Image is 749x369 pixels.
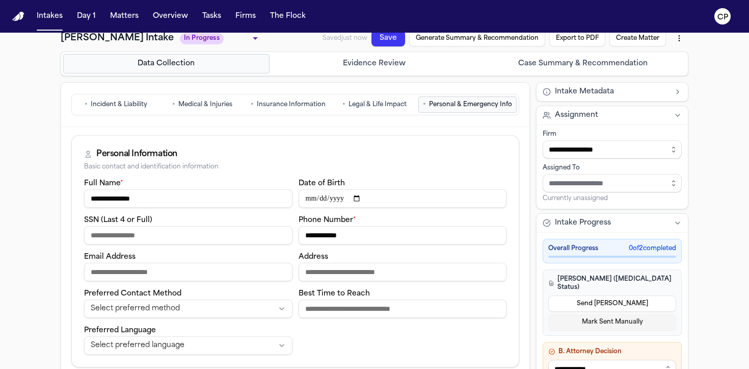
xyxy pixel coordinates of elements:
[543,140,682,159] input: Select firm
[537,83,688,101] button: Intake Metadata
[63,54,270,73] button: Go to Data Collection step
[299,216,356,224] label: Phone Number
[349,101,407,109] span: Legal & Life Impact
[429,101,512,109] span: Personal & Emergency Info
[371,30,405,46] button: Save
[423,100,426,110] span: •
[299,189,507,208] input: Date of birth
[63,54,686,73] nav: Intake steps
[160,96,244,113] button: Go to Medical & Injuries
[299,263,507,281] input: Address
[555,87,614,97] span: Intake Metadata
[246,96,330,113] button: Go to Insurance Information
[299,226,507,244] input: Phone number
[272,54,478,73] button: Go to Evidence Review step
[61,31,174,45] h1: [PERSON_NAME] Intake
[555,110,598,120] span: Assignment
[266,7,310,26] button: The Flock
[548,296,676,312] button: Send [PERSON_NAME]
[251,100,254,110] span: •
[409,30,545,46] button: Generate Summary & Recommendation
[537,214,688,232] button: Intake Progress
[180,33,224,44] span: In Progress
[549,30,605,46] button: Export to PDF
[555,218,611,228] span: Intake Progress
[85,100,88,110] span: •
[84,163,506,171] div: Basic contact and identification information
[543,174,682,192] input: Assign to staff member
[74,96,158,113] button: Go to Incident & Liability
[548,348,676,356] h4: B. Attorney Decision
[180,31,261,45] div: Update intake status
[231,7,260,26] button: Firms
[548,314,676,330] button: Mark Sent Manually
[543,194,608,203] span: Currently unassigned
[84,189,292,208] input: Full name
[96,148,177,160] div: Personal Information
[257,101,326,109] span: Insurance Information
[91,101,147,109] span: Incident & Liability
[172,100,175,110] span: •
[84,327,156,334] label: Preferred Language
[84,180,123,187] label: Full Name
[84,226,292,244] input: SSN
[629,244,676,253] span: 0 of 2 completed
[12,12,24,21] a: Home
[418,96,517,113] button: Go to Personal & Emergency Info
[543,130,682,138] div: Firm
[548,275,676,291] h4: [PERSON_NAME] ([MEDICAL_DATA] Status)
[33,7,67,26] button: Intakes
[198,7,225,26] button: Tasks
[84,290,181,298] label: Preferred Contact Method
[12,12,24,21] img: Finch Logo
[670,29,688,47] button: More actions
[149,7,192,26] button: Overview
[299,180,345,187] label: Date of Birth
[323,35,367,41] span: Saved just now
[73,7,100,26] button: Day 1
[548,244,598,253] span: Overall Progress
[84,216,152,224] label: SSN (Last 4 or Full)
[537,106,688,125] button: Assignment
[543,164,682,172] div: Assigned To
[342,100,345,110] span: •
[178,101,232,109] span: Medical & Injuries
[84,263,292,281] input: Email address
[299,290,370,298] label: Best Time to Reach
[479,54,686,73] button: Go to Case Summary & Recommendation step
[84,253,136,261] label: Email Address
[332,96,416,113] button: Go to Legal & Life Impact
[609,30,666,46] button: Create Matter
[106,7,143,26] button: Matters
[299,300,507,318] input: Best time to reach
[299,253,328,261] label: Address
